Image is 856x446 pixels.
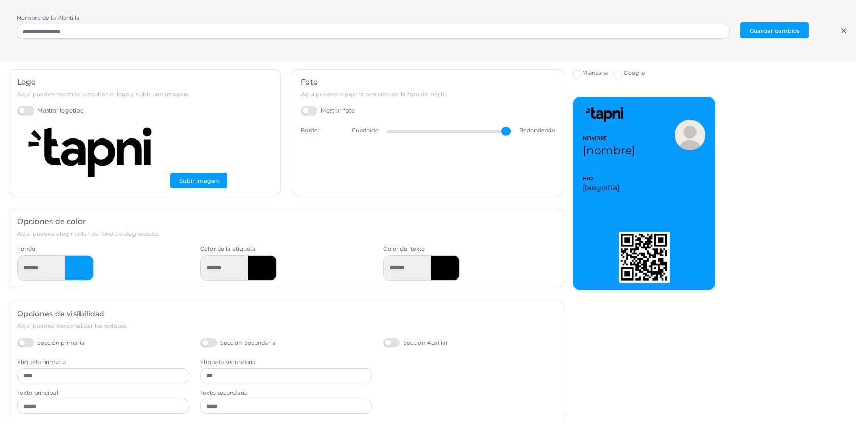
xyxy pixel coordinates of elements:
img: Logo [17,127,170,178]
font: Google [624,69,645,76]
font: Manzana [582,69,608,76]
font: Sección Auxiliar [403,339,448,346]
img: Logo [583,107,629,122]
font: Texto secundario [200,389,248,396]
font: Etiqueta primaria [17,358,66,366]
img: Código QR [619,232,670,283]
font: Opciones de color [17,217,86,226]
font: Logo [17,77,36,87]
font: Cuadrado [352,127,379,134]
img: user.png [675,120,705,150]
font: Etiqueta secundaria [200,358,255,366]
font: Sección primaria [37,339,85,346]
font: Color de la etiqueta [200,245,255,253]
font: NOMBRE [583,135,608,142]
font: Sección Secundaria [220,339,275,346]
button: Guardar cambios [740,22,809,38]
font: BIO [583,175,593,182]
font: Mostrar logotipo [37,107,84,114]
font: Aquí puedes elegir la posición de la foto de perfil. [301,91,447,98]
font: Borde: [301,127,319,134]
font: Aquí puedes personalizar los enlaces. [17,322,128,329]
font: Guardar cambios [750,27,800,34]
font: Texto principal [17,389,58,396]
font: Opciones de visibilidad [17,309,105,318]
font: Aquí puedes elegir color de fondo o degradado. [17,230,159,237]
font: Mostrar foto [320,107,355,114]
font: Foto [301,77,317,87]
font: [nombre] [583,144,636,157]
font: Nombre de la Plantilla [17,14,79,21]
font: Fondo [17,245,36,253]
button: Subir imagen [170,173,227,188]
font: Redondeado [519,127,555,134]
font: Aquí puedes mostrar u ocultar el logo y subir una imagen. [17,91,189,98]
font: Color del texto [383,245,425,253]
font: Subir imagen [179,177,219,184]
font: [biografía] [583,183,619,192]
